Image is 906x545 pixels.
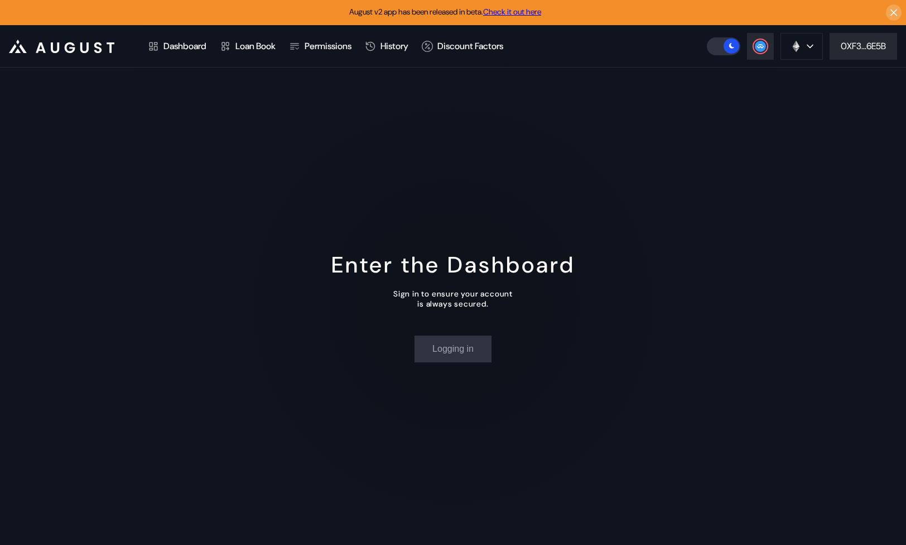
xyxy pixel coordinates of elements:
[331,250,575,279] div: Enter the Dashboard
[235,40,276,52] div: Loan Book
[415,26,510,67] a: Discount Factors
[380,40,408,52] div: History
[437,40,503,52] div: Discount Factors
[415,336,491,362] button: Logging in
[141,26,213,67] a: Dashboard
[841,40,886,52] div: 0XF3...6E5B
[830,33,897,60] button: 0XF3...6E5B
[349,7,541,17] span: August v2 app has been released in beta.
[358,26,415,67] a: History
[780,33,823,60] button: chain logo
[483,7,541,17] a: Check it out here
[213,26,282,67] a: Loan Book
[305,40,351,52] div: Permissions
[163,40,206,52] div: Dashboard
[282,26,358,67] a: Permissions
[790,40,802,52] img: chain logo
[393,289,513,309] div: Sign in to ensure your account is always secured.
